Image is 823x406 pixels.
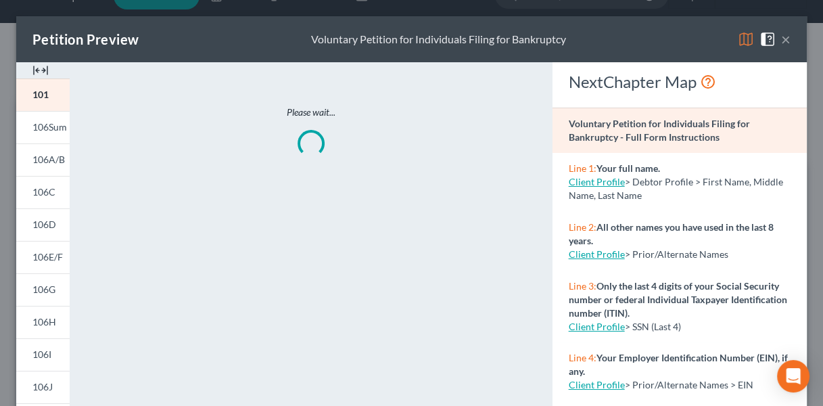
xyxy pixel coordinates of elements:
strong: Your Employer Identification Number (EIN), if any. [569,352,788,377]
span: > SSN (Last 4) [625,321,681,332]
strong: All other names you have used in the last 8 years. [569,221,774,246]
a: 106C [16,176,70,208]
a: Client Profile [569,321,625,332]
img: map-eea8200ae884c6f1103ae1953ef3d486a96c86aabb227e865a55264e3737af1f.svg [738,31,754,47]
strong: Your full name. [596,162,660,174]
span: 106I [32,348,51,360]
a: 106I [16,338,70,371]
div: NextChapter Map [569,71,791,93]
a: Client Profile [569,248,625,260]
a: 106H [16,306,70,338]
span: > Prior/Alternate Names > EIN [625,379,753,390]
a: 106G [16,273,70,306]
div: Open Intercom Messenger [777,360,809,392]
a: 106D [16,208,70,241]
a: 106Sum [16,111,70,143]
span: Line 2: [569,221,596,233]
a: 106A/B [16,143,70,176]
div: Voluntary Petition for Individuals Filing for Bankruptcy [311,32,566,47]
span: 106G [32,284,55,295]
img: expand-e0f6d898513216a626fdd78e52531dac95497ffd26381d4c15ee2fc46db09dca.svg [32,62,49,78]
span: 106H [32,316,56,328]
span: 106A/B [32,154,65,165]
img: help-close-5ba153eb36485ed6c1ea00a893f15db1cb9b99d6cae46e1a8edb6c62d00a1a76.svg [759,31,776,47]
a: Client Profile [569,379,625,390]
a: 106E/F [16,241,70,273]
span: > Debtor Profile > First Name, Middle Name, Last Name [569,176,783,201]
span: > Prior/Alternate Names [625,248,728,260]
a: Client Profile [569,176,625,187]
span: 101 [32,89,49,100]
span: 106E/F [32,251,63,263]
span: 106D [32,219,56,230]
strong: Voluntary Petition for Individuals Filing for Bankruptcy - Full Form Instructions [569,118,750,143]
a: 101 [16,78,70,111]
span: 106J [32,381,53,392]
strong: Only the last 4 digits of your Social Security number or federal Individual Taxpayer Identificati... [569,280,787,319]
span: 106Sum [32,121,67,133]
span: 106C [32,186,55,198]
div: Petition Preview [32,30,139,49]
span: Line 1: [569,162,596,174]
span: Line 3: [569,280,596,292]
button: × [781,31,791,47]
a: 106J [16,371,70,403]
p: Please wait... [126,106,496,119]
span: Line 4: [569,352,596,363]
